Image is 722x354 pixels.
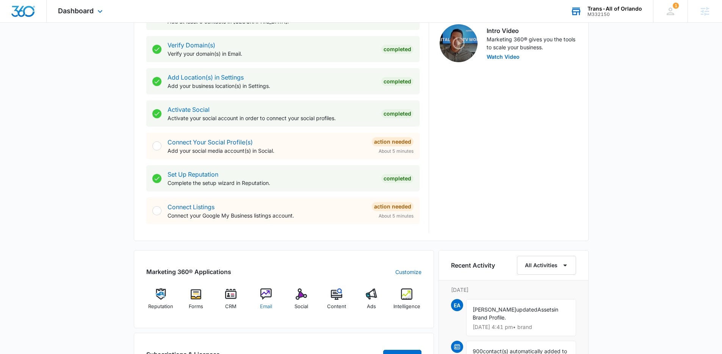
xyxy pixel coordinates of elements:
[146,267,231,276] h2: Marketing 360® Applications
[260,303,272,310] span: Email
[673,3,679,9] div: notifications count
[372,137,413,146] div: Action Needed
[168,171,218,178] a: Set Up Reputation
[148,303,173,310] span: Reputation
[216,288,246,316] a: CRM
[252,288,281,316] a: Email
[516,306,537,313] span: updated
[451,286,576,294] p: [DATE]
[168,147,366,155] p: Add your social media account(s) in Social.
[168,106,210,113] a: Activate Social
[146,288,175,316] a: Reputation
[381,174,413,183] div: Completed
[473,324,570,330] p: [DATE] 4:41 pm • brand
[168,82,375,90] p: Add your business location(s) in Settings.
[357,288,386,316] a: Ads
[168,211,366,219] p: Connect your Google My Business listings account.
[168,203,215,211] a: Connect Listings
[379,148,413,155] span: About 5 minutes
[393,303,420,310] span: Intelligence
[181,288,210,316] a: Forms
[381,77,413,86] div: Completed
[168,50,375,58] p: Verify your domain(s) in Email.
[322,288,351,316] a: Content
[673,3,679,9] span: 1
[372,202,413,211] div: Action Needed
[587,12,642,17] div: account id
[287,288,316,316] a: Social
[168,114,375,122] p: Activate your social account in order to connect your social profiles.
[487,26,576,35] h3: Intro Video
[451,299,463,311] span: EA
[587,6,642,12] div: account name
[451,261,495,270] h6: Recent Activity
[168,74,244,81] a: Add Location(s) in Settings
[58,7,94,15] span: Dashboard
[168,138,253,146] a: Connect Your Social Profile(s)
[537,306,554,313] span: Assets
[379,213,413,219] span: About 5 minutes
[473,306,516,313] span: [PERSON_NAME]
[517,256,576,275] button: All Activities
[189,303,203,310] span: Forms
[225,303,236,310] span: CRM
[440,24,478,62] img: Intro Video
[367,303,376,310] span: Ads
[487,35,576,51] p: Marketing 360® gives you the tools to scale your business.
[381,109,413,118] div: Completed
[381,45,413,54] div: Completed
[392,288,421,316] a: Intelligence
[294,303,308,310] span: Social
[487,54,520,60] button: Watch Video
[395,268,421,276] a: Customize
[168,179,375,187] p: Complete the setup wizard in Reputation.
[168,41,215,49] a: Verify Domain(s)
[327,303,346,310] span: Content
